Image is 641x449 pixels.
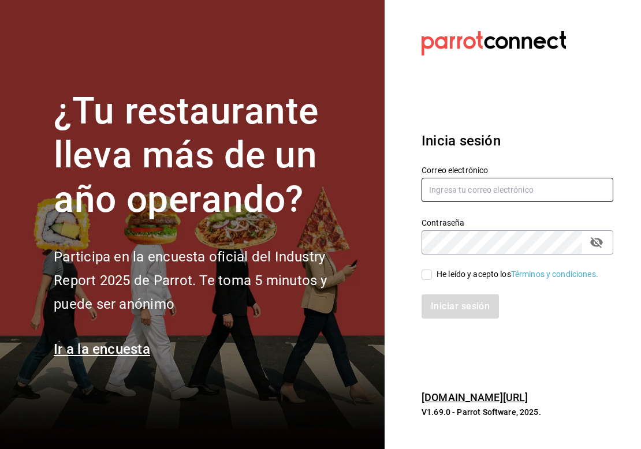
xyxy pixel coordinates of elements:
[422,391,528,403] a: [DOMAIN_NAME][URL]
[422,218,613,226] label: Contraseña
[587,233,606,252] button: passwordField
[54,245,366,316] h2: Participa en la encuesta oficial del Industry Report 2025 de Parrot. Te toma 5 minutos y puede se...
[422,406,613,418] p: V1.69.0 - Parrot Software, 2025.
[437,268,598,280] div: He leído y acepto los
[54,89,366,222] h1: ¿Tu restaurante lleva más de un año operando?
[422,178,613,202] input: Ingresa tu correo electrónico
[422,166,613,174] label: Correo electrónico
[511,270,598,279] a: Términos y condiciones.
[54,341,150,357] a: Ir a la encuesta
[422,130,613,151] h3: Inicia sesión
